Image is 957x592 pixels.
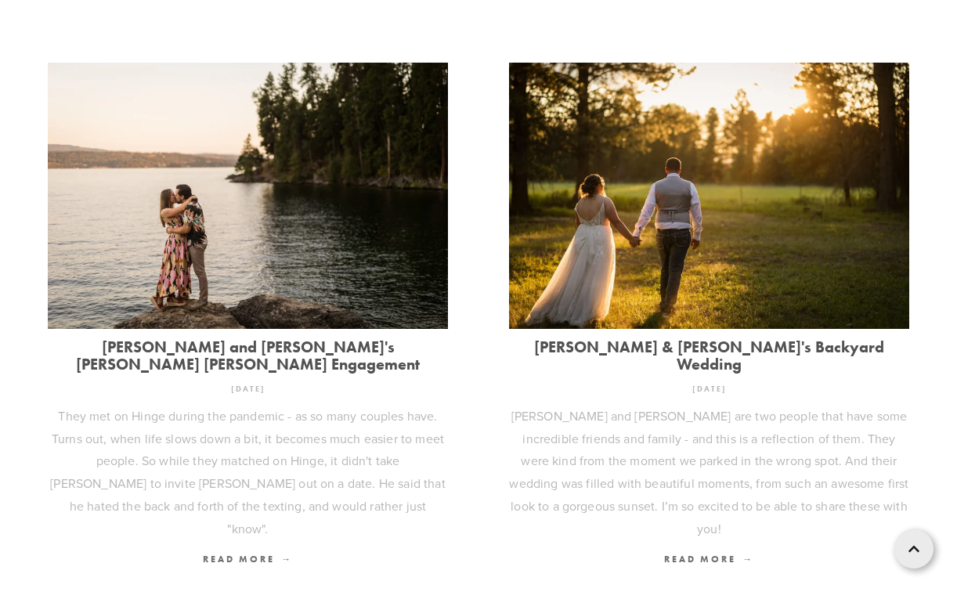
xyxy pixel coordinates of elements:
[509,405,909,540] p: [PERSON_NAME] and [PERSON_NAME] are two people that have some incredible friends and family - and...
[48,548,448,571] a: Read More
[509,548,909,571] a: Read More
[664,553,754,565] span: Read More
[48,405,448,540] p: They met on Hinge during the pandemic - as so many couples have. Turns out, when life slows down ...
[231,378,265,399] time: [DATE]
[203,553,293,565] span: Read More
[48,338,448,373] a: [PERSON_NAME] and [PERSON_NAME]'s [PERSON_NAME] [PERSON_NAME] Engagement
[692,378,727,399] time: [DATE]
[509,63,909,330] img: Kevin &amp; Abby's Backyard Wedding
[48,63,448,330] img: Fernando and Jaimey's Tubbs Hill Engagement
[509,338,909,373] a: [PERSON_NAME] & [PERSON_NAME]'s Backyard Wedding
